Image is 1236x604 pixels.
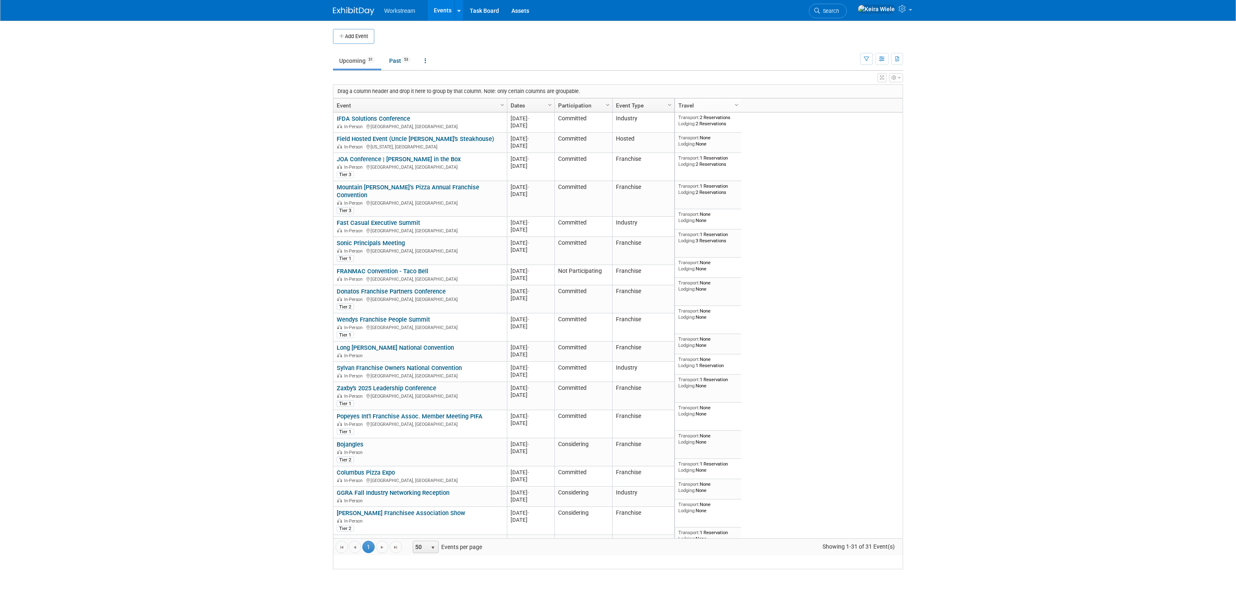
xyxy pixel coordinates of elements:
[392,544,399,551] span: Go to the last page
[678,161,696,167] span: Lodging:
[820,8,839,14] span: Search
[337,115,410,122] a: IFDA Solutions Conference
[337,413,483,420] a: Popeyes Int'l Franchise Assoc. Member Meeting PIFA
[337,394,342,398] img: In-Person Event
[612,285,674,313] td: Franchise
[612,487,674,507] td: Industry
[366,57,375,63] span: 31
[528,316,529,322] span: -
[554,466,612,487] td: Committed
[528,344,529,351] span: -
[678,461,700,467] span: Transport:
[337,316,430,323] a: Wendys Franchise People Summit
[554,438,612,466] td: Considering
[337,489,449,497] a: GGRA Fall Industry Networking Reception
[678,232,700,237] span: Transport:
[528,510,529,516] span: -
[528,136,529,142] span: -
[337,275,503,282] div: [GEOGRAPHIC_DATA], [GEOGRAPHIC_DATA]
[528,413,529,419] span: -
[678,155,738,167] div: 1 Reservation 2 Reservations
[678,98,736,112] a: Travel
[390,541,402,553] a: Go to the last page
[344,201,365,206] span: In-Person
[337,303,354,310] div: Tier 2
[554,341,612,362] td: Committed
[612,153,674,181] td: Franchise
[511,267,551,275] div: [DATE]
[678,232,738,244] div: 1 Reservation 3 Reservations
[678,487,696,493] span: Lodging:
[511,295,551,302] div: [DATE]
[337,324,503,331] div: [GEOGRAPHIC_DATA], [GEOGRAPHIC_DATA]
[499,102,506,108] span: Column Settings
[337,325,342,329] img: In-Person Event
[678,314,696,320] span: Lodging:
[678,363,696,368] span: Lodging:
[383,53,417,69] a: Past53
[612,507,674,535] td: Franchise
[678,217,696,223] span: Lodging:
[337,135,494,143] a: Field Hosted Event (Uncle [PERSON_NAME]'s Steakhouse)
[612,237,674,265] td: Franchise
[511,323,551,330] div: [DATE]
[337,124,342,128] img: In-Person Event
[511,115,551,122] div: [DATE]
[511,364,551,371] div: [DATE]
[678,377,738,389] div: 1 Reservation None
[528,268,529,274] span: -
[612,382,674,410] td: Franchise
[678,405,738,417] div: None None
[547,102,553,108] span: Column Settings
[678,530,700,535] span: Transport:
[337,441,364,448] a: Bojangles
[678,356,700,362] span: Transport:
[337,267,428,275] a: FRANMAC Convention - Taco Bell
[337,498,342,502] img: In-Person Event
[558,98,607,112] a: Participation
[337,227,503,234] div: [GEOGRAPHIC_DATA], [GEOGRAPHIC_DATA]
[511,122,551,129] div: [DATE]
[678,155,700,161] span: Transport:
[815,541,903,552] span: Showing 1-31 of 31 Event(s)
[352,544,358,551] span: Go to the previous page
[344,325,365,330] span: In-Person
[337,123,503,130] div: [GEOGRAPHIC_DATA], [GEOGRAPHIC_DATA]
[511,371,551,378] div: [DATE]
[337,478,342,482] img: In-Person Event
[554,535,612,563] td: Committed
[612,466,674,487] td: Franchise
[337,297,342,301] img: In-Person Event
[344,478,365,483] span: In-Person
[511,489,551,496] div: [DATE]
[554,487,612,507] td: Considering
[337,364,462,372] a: Sylvan Franchise Owners National Convention
[511,226,551,233] div: [DATE]
[678,481,700,487] span: Transport:
[511,392,551,399] div: [DATE]
[528,441,529,447] span: -
[379,544,385,551] span: Go to the next page
[612,438,674,466] td: Franchise
[337,518,342,523] img: In-Person Event
[511,509,551,516] div: [DATE]
[511,344,551,351] div: [DATE]
[528,115,529,122] span: -
[554,507,612,535] td: Considering
[337,392,503,399] div: [GEOGRAPHIC_DATA], [GEOGRAPHIC_DATA]
[511,420,551,427] div: [DATE]
[511,476,551,483] div: [DATE]
[337,469,395,476] a: Columbus Pizza Expo
[337,144,342,148] img: In-Person Event
[337,219,420,227] a: Fast Casual Executive Summit
[511,537,551,544] div: [DATE]
[528,469,529,475] span: -
[430,544,436,551] span: select
[344,373,365,379] span: In-Person
[337,165,342,169] img: In-Person Event
[349,541,361,553] a: Go to the previous page
[678,141,696,147] span: Lodging:
[337,384,436,392] a: Zaxby's 2025 Leadership Conference
[554,237,612,265] td: Committed
[604,102,611,108] span: Column Settings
